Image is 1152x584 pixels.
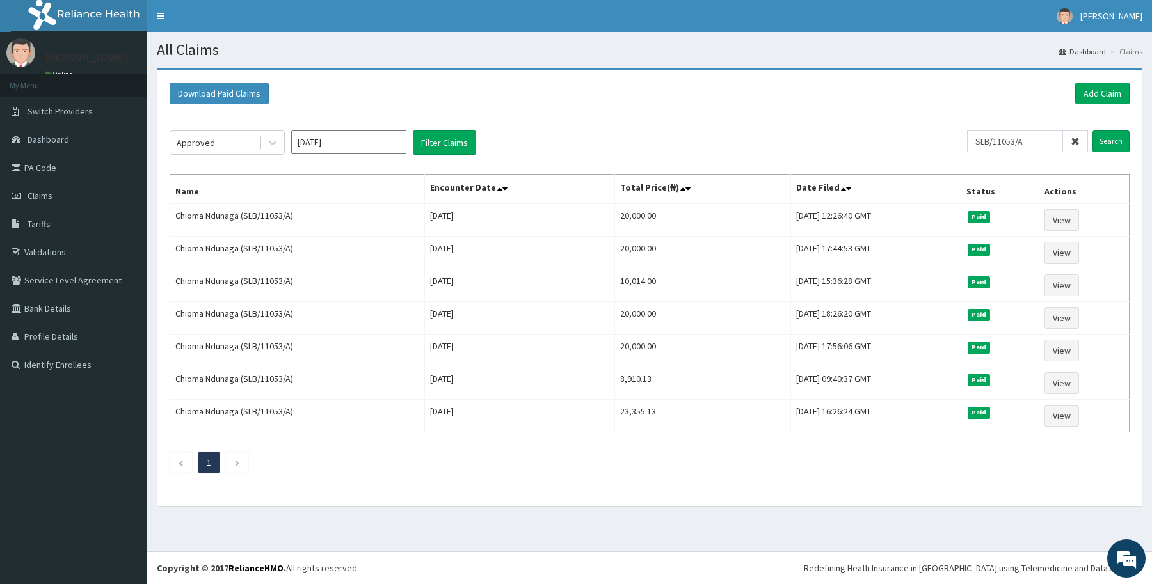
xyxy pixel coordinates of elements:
[968,309,991,320] span: Paid
[28,190,52,201] span: Claims
[615,400,791,432] td: 23,355.13
[170,335,425,367] td: Chioma Ndunaga (SLB/11053/A)
[615,335,791,367] td: 20,000.00
[1044,209,1079,231] a: View
[791,237,961,269] td: [DATE] 17:44:53 GMT
[791,335,961,367] td: [DATE] 17:56:06 GMT
[615,237,791,269] td: 20,000.00
[425,302,615,335] td: [DATE]
[28,106,93,117] span: Switch Providers
[967,130,1063,152] input: Search by HMO ID
[968,407,991,418] span: Paid
[1044,274,1079,296] a: View
[178,457,184,468] a: Previous page
[425,175,615,204] th: Encounter Date
[1044,242,1079,264] a: View
[170,83,269,104] button: Download Paid Claims
[291,130,406,154] input: Select Month and Year
[1044,340,1079,361] a: View
[228,562,284,574] a: RelianceHMO
[170,175,425,204] th: Name
[1107,46,1142,57] li: Claims
[170,203,425,237] td: Chioma Ndunaga (SLB/11053/A)
[147,551,1152,584] footer: All rights reserved.
[45,70,76,79] a: Online
[170,269,425,302] td: Chioma Ndunaga (SLB/11053/A)
[157,562,286,574] strong: Copyright © 2017 .
[615,367,791,400] td: 8,910.13
[1075,83,1130,104] a: Add Claim
[791,175,961,204] th: Date Filed
[791,269,961,302] td: [DATE] 15:36:28 GMT
[1039,175,1130,204] th: Actions
[791,400,961,432] td: [DATE] 16:26:24 GMT
[968,276,991,288] span: Paid
[425,203,615,237] td: [DATE]
[968,342,991,353] span: Paid
[170,237,425,269] td: Chioma Ndunaga (SLB/11053/A)
[170,400,425,432] td: Chioma Ndunaga (SLB/11053/A)
[968,211,991,223] span: Paid
[6,38,35,67] img: User Image
[791,203,961,237] td: [DATE] 12:26:40 GMT
[961,175,1039,204] th: Status
[615,269,791,302] td: 10,014.00
[28,134,69,145] span: Dashboard
[968,244,991,255] span: Paid
[1044,405,1079,427] a: View
[170,367,425,400] td: Chioma Ndunaga (SLB/11053/A)
[177,136,215,149] div: Approved
[157,42,1142,58] h1: All Claims
[615,302,791,335] td: 20,000.00
[413,130,476,155] button: Filter Claims
[791,302,961,335] td: [DATE] 18:26:20 GMT
[791,367,961,400] td: [DATE] 09:40:37 GMT
[207,457,211,468] a: Page 1 is your current page
[968,374,991,386] span: Paid
[425,269,615,302] td: [DATE]
[425,367,615,400] td: [DATE]
[28,218,51,230] span: Tariffs
[1044,307,1079,329] a: View
[615,175,791,204] th: Total Price(₦)
[425,400,615,432] td: [DATE]
[425,335,615,367] td: [DATE]
[1044,372,1079,394] a: View
[45,52,129,63] p: [PERSON_NAME]
[1059,46,1106,57] a: Dashboard
[170,302,425,335] td: Chioma Ndunaga (SLB/11053/A)
[425,237,615,269] td: [DATE]
[615,203,791,237] td: 20,000.00
[234,457,240,468] a: Next page
[804,562,1142,574] div: Redefining Heath Insurance in [GEOGRAPHIC_DATA] using Telemedicine and Data Science!
[1080,10,1142,22] span: [PERSON_NAME]
[1092,130,1130,152] input: Search
[1057,8,1073,24] img: User Image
